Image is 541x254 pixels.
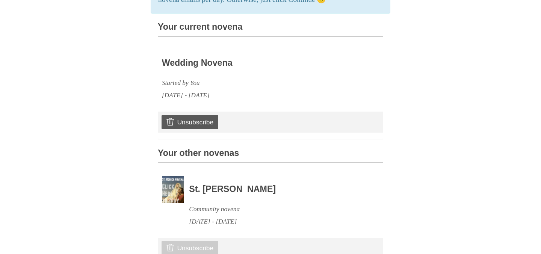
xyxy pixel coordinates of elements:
a: Unsubscribe [162,115,218,129]
h3: Your current novena [158,22,383,37]
div: Started by You [162,77,335,89]
div: [DATE] - [DATE] [189,215,363,228]
h3: Your other novenas [158,148,383,163]
h3: St. [PERSON_NAME] [189,184,363,194]
img: Novena image [162,176,184,203]
div: [DATE] - [DATE] [162,89,335,101]
div: Community novena [189,203,363,215]
h3: Wedding Novena [162,58,335,68]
